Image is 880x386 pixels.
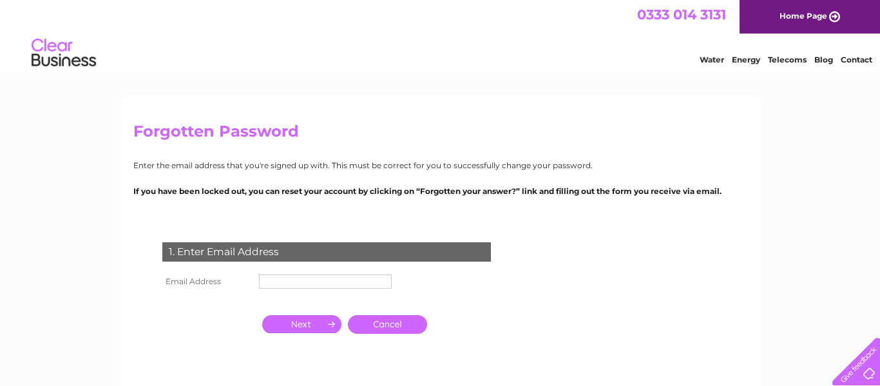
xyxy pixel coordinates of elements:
[31,34,97,73] img: logo.png
[162,242,491,262] div: 1. Enter Email Address
[133,159,747,171] p: Enter the email address that you're signed up with. This must be correct for you to successfully ...
[637,6,726,23] a: 0333 014 3131
[841,55,872,64] a: Contact
[159,271,256,292] th: Email Address
[137,7,745,63] div: Clear Business is a trading name of Verastar Limited (registered in [GEOGRAPHIC_DATA] No. 3667643...
[133,185,747,197] p: If you have been locked out, you can reset your account by clicking on “Forgotten your answer?” l...
[133,122,747,147] h2: Forgotten Password
[348,315,427,334] a: Cancel
[700,55,724,64] a: Water
[732,55,760,64] a: Energy
[768,55,807,64] a: Telecoms
[814,55,833,64] a: Blog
